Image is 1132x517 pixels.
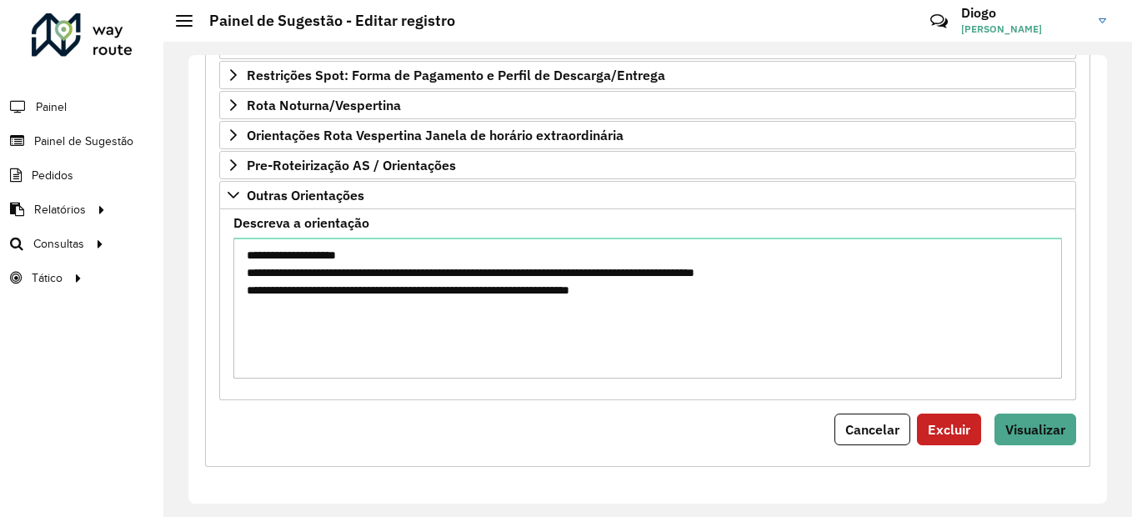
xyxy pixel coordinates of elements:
span: Cancelar [845,421,899,438]
a: Outras Orientações [219,181,1076,209]
a: Rota Noturna/Vespertina [219,91,1076,119]
button: Visualizar [994,414,1076,445]
span: Pre-Roteirização AS / Orientações [247,158,456,172]
span: Rota Noturna/Vespertina [247,98,401,112]
span: Consultas [33,235,84,253]
button: Excluir [917,414,981,445]
span: Relatórios [34,201,86,218]
span: Tático [32,269,63,287]
a: Orientações Rota Vespertina Janela de horário extraordinária [219,121,1076,149]
span: Excluir [928,421,970,438]
span: Painel [36,98,67,116]
a: Pre-Roteirização AS / Orientações [219,151,1076,179]
h3: Diogo [961,5,1086,21]
a: Restrições Spot: Forma de Pagamento e Perfil de Descarga/Entrega [219,61,1076,89]
span: [PERSON_NAME] [961,22,1086,37]
div: Outras Orientações [219,209,1076,400]
span: Visualizar [1005,421,1065,438]
h2: Painel de Sugestão - Editar registro [193,12,455,30]
label: Descreva a orientação [233,213,369,233]
span: Pedidos [32,167,73,184]
button: Cancelar [834,414,910,445]
span: Painel de Sugestão [34,133,133,150]
span: Restrições Spot: Forma de Pagamento e Perfil de Descarga/Entrega [247,68,665,82]
span: Orientações Rota Vespertina Janela de horário extraordinária [247,128,624,142]
span: Outras Orientações [247,188,364,202]
a: Contato Rápido [921,3,957,39]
